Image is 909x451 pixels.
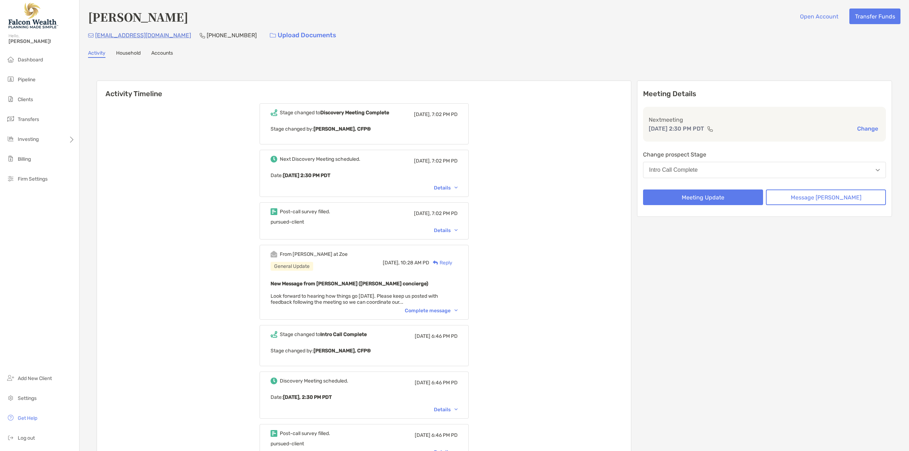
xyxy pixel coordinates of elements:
div: Complete message [405,308,458,314]
b: Intro Call Complete [320,331,367,337]
span: 7:02 PM PD [432,158,458,164]
img: add_new_client icon [6,374,15,382]
img: Event icon [271,109,277,116]
img: Event icon [271,208,277,215]
span: Pipeline [18,77,36,83]
img: Chevron icon [454,187,458,189]
img: investing icon [6,134,15,143]
span: 6:46 PM PD [431,432,458,438]
span: 6:46 PM PD [431,333,458,339]
img: logout icon [6,433,15,442]
span: 10:28 AM PD [401,260,429,266]
img: billing icon [6,154,15,163]
img: get-help icon [6,413,15,422]
img: Event icon [271,430,277,437]
p: [DATE] 2:30 PM PDT [649,124,704,133]
p: [EMAIL_ADDRESS][DOMAIN_NAME] [95,31,191,40]
img: Falcon Wealth Planning Logo [9,3,58,28]
a: Activity [88,50,105,58]
span: 7:02 PM PD [432,111,458,117]
span: [DATE] [415,333,430,339]
span: [DATE], [414,111,431,117]
img: settings icon [6,394,15,402]
div: Details [434,227,458,233]
span: 7:02 PM PD [432,210,458,216]
a: Accounts [151,50,173,58]
p: Change prospect Stage [643,150,886,159]
b: New Message from [PERSON_NAME] ([PERSON_NAME] concierge) [271,281,428,287]
span: Look forward to hearing how things go [DATE]. Please keep us posted with feedback following the m... [271,293,438,305]
button: Intro Call Complete [643,162,886,178]
button: Open Account [794,9,844,24]
p: Meeting Details [643,89,886,98]
button: Change [855,125,880,132]
p: Next meeting [649,115,880,124]
img: dashboard icon [6,55,15,64]
span: Add New Client [18,375,52,381]
h4: [PERSON_NAME] [88,9,188,25]
span: pursued-client [271,219,304,225]
a: Upload Documents [265,28,341,43]
span: Investing [18,136,39,142]
img: Email Icon [88,33,94,38]
p: [PHONE_NUMBER] [207,31,257,40]
b: [PERSON_NAME], CFP® [314,348,371,354]
img: Open dropdown arrow [876,169,880,171]
div: Stage changed to [280,110,389,116]
span: Transfers [18,116,39,122]
div: General Update [271,262,313,271]
img: Chevron icon [454,229,458,231]
p: Date : [271,393,458,402]
a: Household [116,50,141,58]
button: Transfer Funds [849,9,900,24]
p: Date : [271,171,458,180]
span: Billing [18,156,31,162]
div: Stage changed to [280,331,367,337]
span: Log out [18,435,35,441]
div: Details [434,185,458,191]
span: Clients [18,97,33,103]
div: Post-call survey filled. [280,209,330,215]
img: pipeline icon [6,75,15,83]
div: Details [434,407,458,413]
b: [PERSON_NAME], CFP® [314,126,371,132]
img: clients icon [6,95,15,103]
span: [DATE], [414,210,431,216]
div: Intro Call Complete [649,167,698,173]
button: Meeting Update [643,189,763,205]
img: Reply icon [433,260,438,265]
img: Event icon [271,251,277,258]
div: Post-call survey filled. [280,430,330,436]
img: Event icon [271,156,277,163]
span: Settings [18,395,37,401]
span: Firm Settings [18,176,48,182]
span: Get Help [18,415,37,421]
div: Reply [429,259,452,266]
div: Discovery Meeting scheduled. [280,378,348,384]
p: Stage changed by: [271,125,458,133]
div: Next Discovery Meeting scheduled. [280,156,360,162]
img: Phone Icon [200,33,205,38]
span: pursued-client [271,441,304,447]
h6: Activity Timeline [97,81,631,98]
img: Event icon [271,378,277,384]
b: [DATE] 2:30 PM PDT [283,172,330,178]
div: From [PERSON_NAME] at Zoe [280,251,348,257]
b: [DATE], 2:30 PM PDT [283,394,332,400]
span: 6:46 PM PD [431,380,458,386]
button: Message [PERSON_NAME] [766,189,886,205]
span: [DATE] [415,380,430,386]
b: Discovery Meeting Complete [320,110,389,116]
p: Stage changed by: [271,346,458,355]
img: Event icon [271,331,277,338]
img: firm-settings icon [6,174,15,183]
img: transfers icon [6,115,15,123]
img: button icon [270,33,276,38]
img: communication type [707,126,713,132]
img: Chevron icon [454,408,458,411]
span: Dashboard [18,57,43,63]
span: [DATE], [414,158,431,164]
span: [DATE] [415,432,430,438]
span: [PERSON_NAME]! [9,38,75,44]
img: Chevron icon [454,309,458,312]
